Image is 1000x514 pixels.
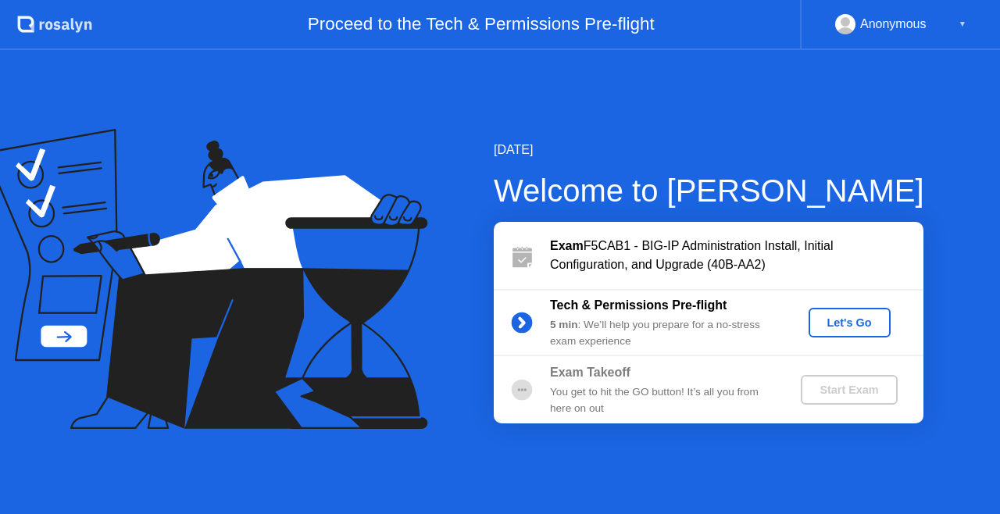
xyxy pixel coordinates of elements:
div: [DATE] [494,141,924,159]
b: Exam Takeoff [550,366,630,379]
button: Let's Go [809,308,891,337]
div: ▼ [959,14,966,34]
b: 5 min [550,319,578,330]
div: F5CAB1 - BIG-IP Administration Install, Initial Configuration, and Upgrade (40B-AA2) [550,237,923,274]
div: Let's Go [815,316,884,329]
b: Tech & Permissions Pre-flight [550,298,727,312]
div: Start Exam [807,384,891,396]
div: You get to hit the GO button! It’s all you from here on out [550,384,775,416]
div: Welcome to [PERSON_NAME] [494,167,924,214]
button: Start Exam [801,375,897,405]
div: Anonymous [860,14,927,34]
b: Exam [550,239,584,252]
div: : We’ll help you prepare for a no-stress exam experience [550,317,775,349]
